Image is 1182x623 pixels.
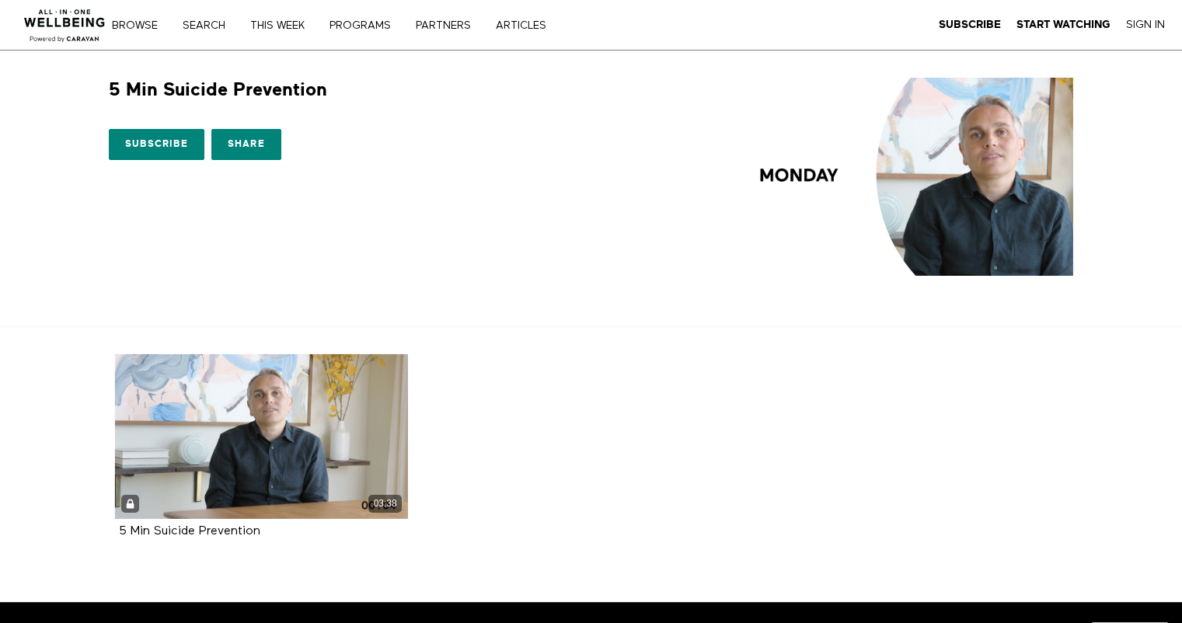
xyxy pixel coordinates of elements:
[115,354,409,519] a: 5 Min Suicide Prevention 03:38
[1126,18,1165,32] a: Sign In
[211,129,281,160] a: Share
[119,525,260,538] strong: 5 Min Suicide Prevention
[106,20,174,31] a: Browse
[109,129,204,160] a: Subscribe
[368,495,402,513] div: 03:38
[721,78,1073,276] img: 5 Min Suicide Prevention
[119,525,260,537] a: 5 Min Suicide Prevention
[177,20,242,31] a: Search
[245,20,321,31] a: THIS WEEK
[1016,18,1111,32] a: Start Watching
[123,17,578,33] nav: Primary
[1016,19,1111,30] strong: Start Watching
[939,19,1001,30] strong: Subscribe
[939,18,1001,32] a: Subscribe
[410,20,487,31] a: PARTNERS
[324,20,407,31] a: PROGRAMS
[490,20,563,31] a: ARTICLES
[109,78,327,102] h1: 5 Min Suicide Prevention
